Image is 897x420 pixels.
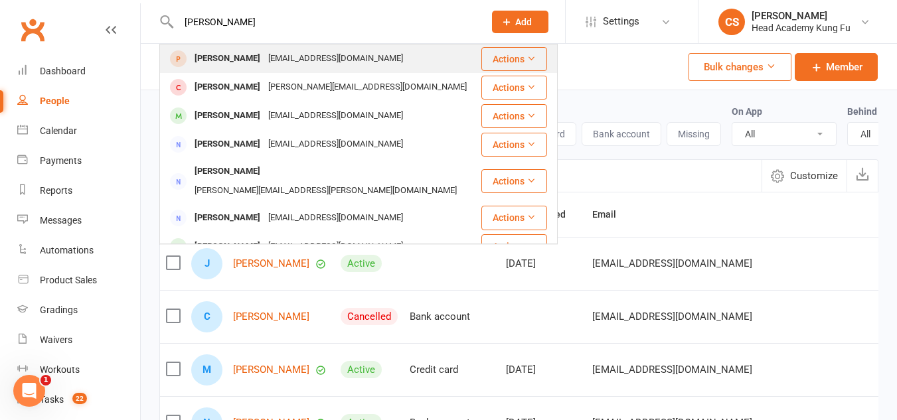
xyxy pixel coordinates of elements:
button: Email [592,206,631,222]
div: [PERSON_NAME] [191,106,264,125]
span: Member [826,59,862,75]
div: Active [341,255,382,272]
a: Clubworx [16,13,49,46]
div: Payments [40,155,82,166]
div: Tasks [40,394,64,405]
span: 22 [72,393,87,404]
div: Active [341,361,382,378]
button: Actions [481,234,547,258]
a: People [17,86,140,116]
div: Workouts [40,364,80,375]
div: Bank account [410,311,494,322]
div: Reports [40,185,72,196]
div: CS [718,9,745,35]
input: Search... [175,13,475,31]
button: Actions [481,104,547,128]
span: [EMAIL_ADDRESS][DOMAIN_NAME] [592,251,752,276]
a: Tasks 22 [17,385,140,415]
div: Mohamed [191,354,222,385]
button: Actions [481,47,547,71]
div: Calendar [40,125,77,136]
iframe: Intercom live chat [13,375,45,407]
a: Product Sales [17,265,140,295]
div: Head Academy Kung Fu [752,22,851,34]
a: Waivers [17,325,140,355]
div: [EMAIL_ADDRESS][DOMAIN_NAME] [264,49,407,68]
div: [PERSON_NAME] [191,49,264,68]
span: Customize [790,168,838,184]
div: [PERSON_NAME] [191,237,264,256]
a: [PERSON_NAME] [233,258,309,269]
a: Dashboard [17,56,140,86]
label: On App [732,106,762,117]
a: Calendar [17,116,140,146]
span: Email [592,209,631,220]
div: [EMAIL_ADDRESS][DOMAIN_NAME] [264,106,407,125]
div: [PERSON_NAME] [752,10,851,22]
button: Actions [481,206,547,230]
div: Messages [40,215,82,226]
span: [EMAIL_ADDRESS][DOMAIN_NAME] [592,304,752,329]
div: [PERSON_NAME] [191,135,264,154]
span: 1 [41,375,51,385]
button: Missing [667,122,721,146]
div: Dashboard [40,66,86,76]
a: Workouts [17,355,140,385]
div: Product Sales [40,275,97,285]
button: Add [492,11,548,33]
div: Colleen [191,301,222,332]
div: [DATE] [506,364,580,376]
button: Actions [481,169,547,193]
button: Actions [481,133,547,157]
a: [PERSON_NAME] [233,364,309,376]
div: Credit card [410,364,494,376]
div: Gradings [40,305,78,315]
a: Messages [17,206,140,236]
div: Cancelled [341,308,398,325]
div: [EMAIL_ADDRESS][DOMAIN_NAME] [264,135,407,154]
div: People [40,96,70,106]
div: [PERSON_NAME] [191,78,264,97]
div: [PERSON_NAME][EMAIL_ADDRESS][PERSON_NAME][DOMAIN_NAME] [191,181,461,200]
div: [EMAIL_ADDRESS][DOMAIN_NAME] [264,237,407,256]
span: Add [515,17,532,27]
button: Customize [762,160,847,192]
span: [EMAIL_ADDRESS][DOMAIN_NAME] [592,357,752,382]
div: Jan [191,248,222,279]
a: Reports [17,176,140,206]
span: Settings [603,7,639,36]
a: Automations [17,236,140,265]
div: [PERSON_NAME] [191,162,264,181]
div: [DATE] [506,258,580,269]
a: Member [795,53,878,81]
div: Automations [40,245,94,255]
a: Gradings [17,295,140,325]
div: [PERSON_NAME][EMAIL_ADDRESS][DOMAIN_NAME] [264,78,471,97]
div: Waivers [40,334,72,345]
div: [PERSON_NAME] [191,208,264,228]
button: Actions [481,76,547,100]
a: Payments [17,146,140,176]
button: Bank account [582,122,661,146]
a: [PERSON_NAME] [233,311,309,322]
div: [EMAIL_ADDRESS][DOMAIN_NAME] [264,208,407,228]
button: Bulk changes [689,53,791,81]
